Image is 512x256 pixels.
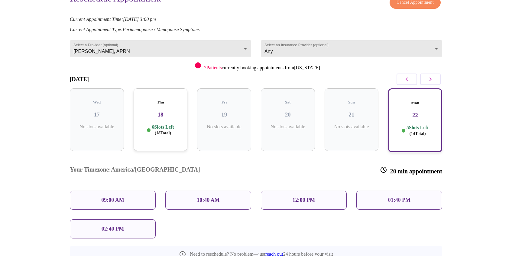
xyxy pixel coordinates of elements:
h5: Thu [138,100,183,105]
p: 12:00 PM [293,197,315,203]
h3: [DATE] [70,76,89,83]
em: Current Appointment Type: Perimenopause / Menopause Symptoms [70,27,199,32]
p: 5 Slots Left [407,125,429,136]
p: 02:40 PM [102,226,124,232]
span: ( 18 Total) [155,131,171,135]
h3: 19 [202,111,246,118]
em: Current Appointment Time: [DATE] 3:00 pm [70,17,156,22]
span: ( 14 Total) [410,131,426,136]
div: [PERSON_NAME], APRN [70,40,251,57]
p: No slots available [329,124,374,130]
h3: Your Timezone: America/[GEOGRAPHIC_DATA] [70,166,200,175]
p: 09:00 AM [101,197,124,203]
p: 10:40 AM [197,197,220,203]
p: 01:40 PM [388,197,410,203]
h3: 20 [266,111,310,118]
h5: Mon [394,100,437,105]
h5: Fri [202,100,246,105]
p: 6 Slots Left [152,124,174,136]
h3: 20 min appointment [380,166,442,175]
p: No slots available [266,124,310,130]
h3: 17 [75,111,119,118]
h5: Wed [75,100,119,105]
span: 7 Patients [204,65,222,70]
h5: Sun [329,100,374,105]
div: Any [261,40,442,57]
h3: 18 [138,111,183,118]
h5: Sat [266,100,310,105]
p: currently booking appointments from [US_STATE] [204,65,320,71]
p: No slots available [75,124,119,130]
h3: 21 [329,111,374,118]
p: No slots available [202,124,246,130]
h3: 22 [394,112,437,119]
